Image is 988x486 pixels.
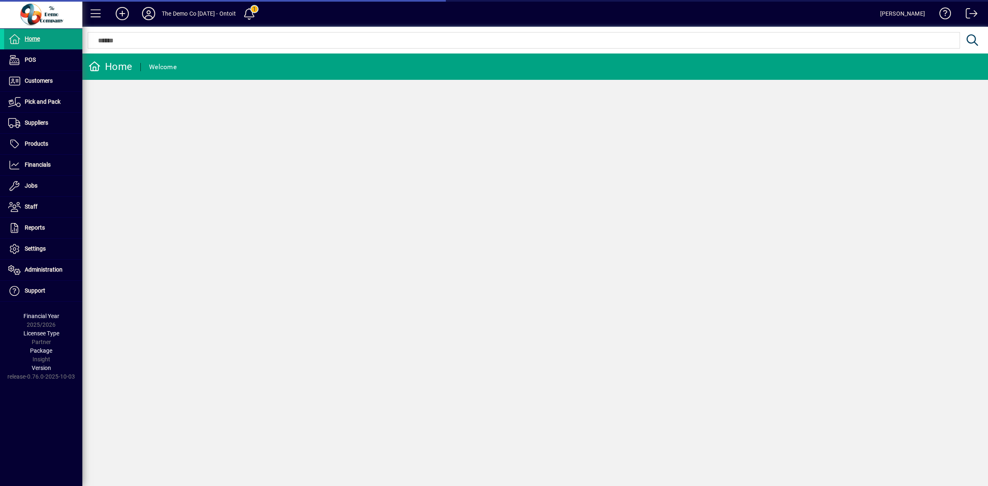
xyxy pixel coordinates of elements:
a: Administration [4,260,82,280]
a: Suppliers [4,113,82,133]
a: Support [4,281,82,301]
span: Staff [25,203,37,210]
span: Administration [25,266,63,273]
a: Staff [4,197,82,217]
span: Products [25,140,48,147]
a: Knowledge Base [933,2,951,28]
button: Add [109,6,135,21]
a: Financials [4,155,82,175]
span: Support [25,287,45,294]
span: Financials [25,161,51,168]
span: Licensee Type [23,330,59,337]
button: Profile [135,6,162,21]
span: Home [25,35,40,42]
span: Version [32,365,51,371]
a: Jobs [4,176,82,196]
a: Reports [4,218,82,238]
a: Products [4,134,82,154]
span: Jobs [25,182,37,189]
div: [PERSON_NAME] [880,7,925,20]
span: Settings [25,245,46,252]
span: Package [30,347,52,354]
span: Customers [25,77,53,84]
a: Settings [4,239,82,259]
a: Pick and Pack [4,92,82,112]
span: Suppliers [25,119,48,126]
div: Welcome [149,60,177,74]
span: Financial Year [23,313,59,319]
a: Logout [960,2,978,28]
span: Pick and Pack [25,98,61,105]
a: POS [4,50,82,70]
span: Reports [25,224,45,231]
div: The Demo Co [DATE] - Ontoit [162,7,236,20]
span: POS [25,56,36,63]
div: Home [89,60,132,73]
a: Customers [4,71,82,91]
